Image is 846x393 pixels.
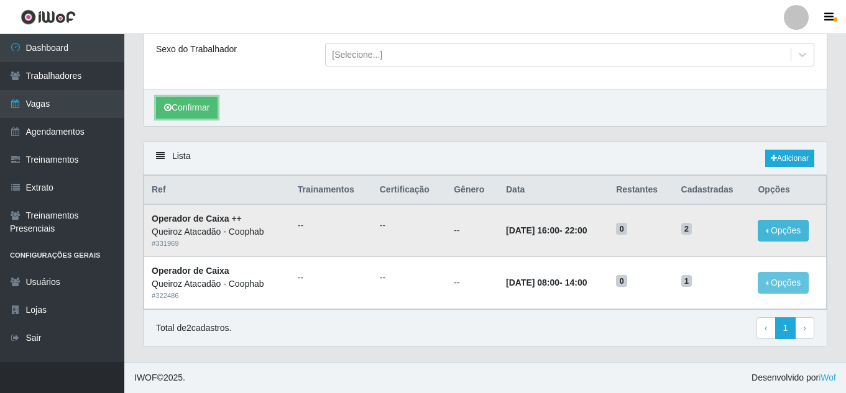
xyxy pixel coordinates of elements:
[765,150,814,167] a: Adicionar
[446,204,499,256] td: --
[565,225,587,235] time: 22:00
[795,317,814,340] a: Next
[750,176,826,205] th: Opções
[506,278,587,287] strong: -
[616,275,627,287] span: 0
[380,271,439,284] ul: --
[290,176,372,205] th: Trainamentos
[152,291,283,301] div: # 322486
[674,176,751,205] th: Cadastradas
[819,373,836,382] a: iWof
[372,176,446,205] th: Certificação
[758,272,809,294] button: Opções
[446,176,499,205] th: Gênero
[21,9,76,25] img: CoreUI Logo
[134,373,157,382] span: IWOF
[144,176,290,205] th: Ref
[156,43,237,56] label: Sexo do Trabalhador
[134,371,185,384] span: © 2025 .
[775,317,796,340] a: 1
[752,371,836,384] span: Desenvolvido por
[609,176,673,205] th: Restantes
[506,278,559,287] time: [DATE] 08:00
[156,322,231,335] p: Total de 2 cadastros.
[758,220,809,242] button: Opções
[681,223,692,235] span: 2
[616,223,627,235] span: 0
[152,278,283,291] div: Queiroz Atacadão - Coophab
[144,142,827,175] div: Lista
[756,317,776,340] a: Previous
[156,97,218,119] button: Confirmar
[499,176,609,205] th: Data
[565,278,587,287] time: 14:00
[765,323,768,333] span: ‹
[803,323,806,333] span: ›
[152,225,283,238] div: Queiroz Atacadão - Coophab
[298,219,365,232] ul: --
[506,225,559,235] time: [DATE] 16:00
[681,275,692,287] span: 1
[506,225,587,235] strong: -
[152,266,229,276] strong: Operador de Caixa
[446,257,499,309] td: --
[380,219,439,232] ul: --
[152,214,242,224] strong: Operador de Caixa ++
[152,238,283,249] div: # 331969
[756,317,814,340] nav: pagination
[298,271,365,284] ul: --
[332,48,382,61] div: [Selecione...]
